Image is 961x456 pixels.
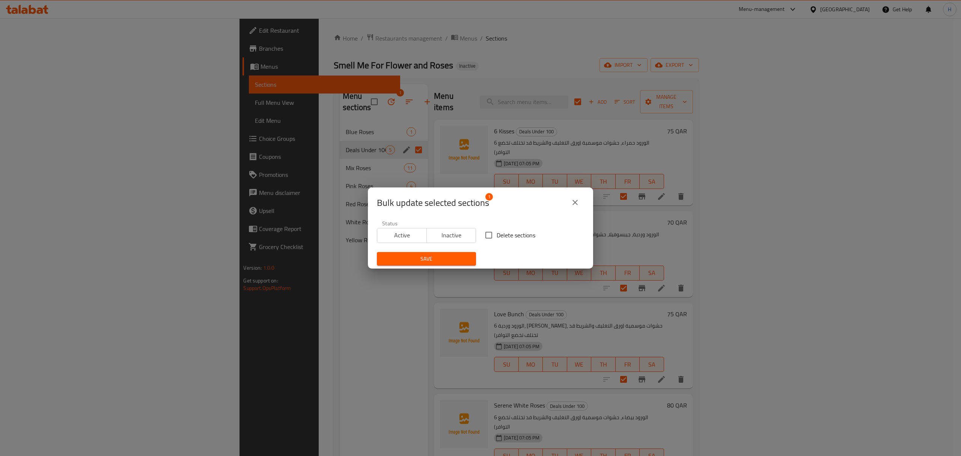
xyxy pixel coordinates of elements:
span: Selected section count [377,197,489,209]
button: Active [377,228,427,243]
span: Save [383,254,470,264]
button: Save [377,252,476,266]
span: 1 [485,193,493,201]
span: Delete sections [497,231,535,240]
button: Inactive [426,228,476,243]
span: Active [380,230,424,241]
button: close [566,193,584,211]
span: Inactive [430,230,473,241]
